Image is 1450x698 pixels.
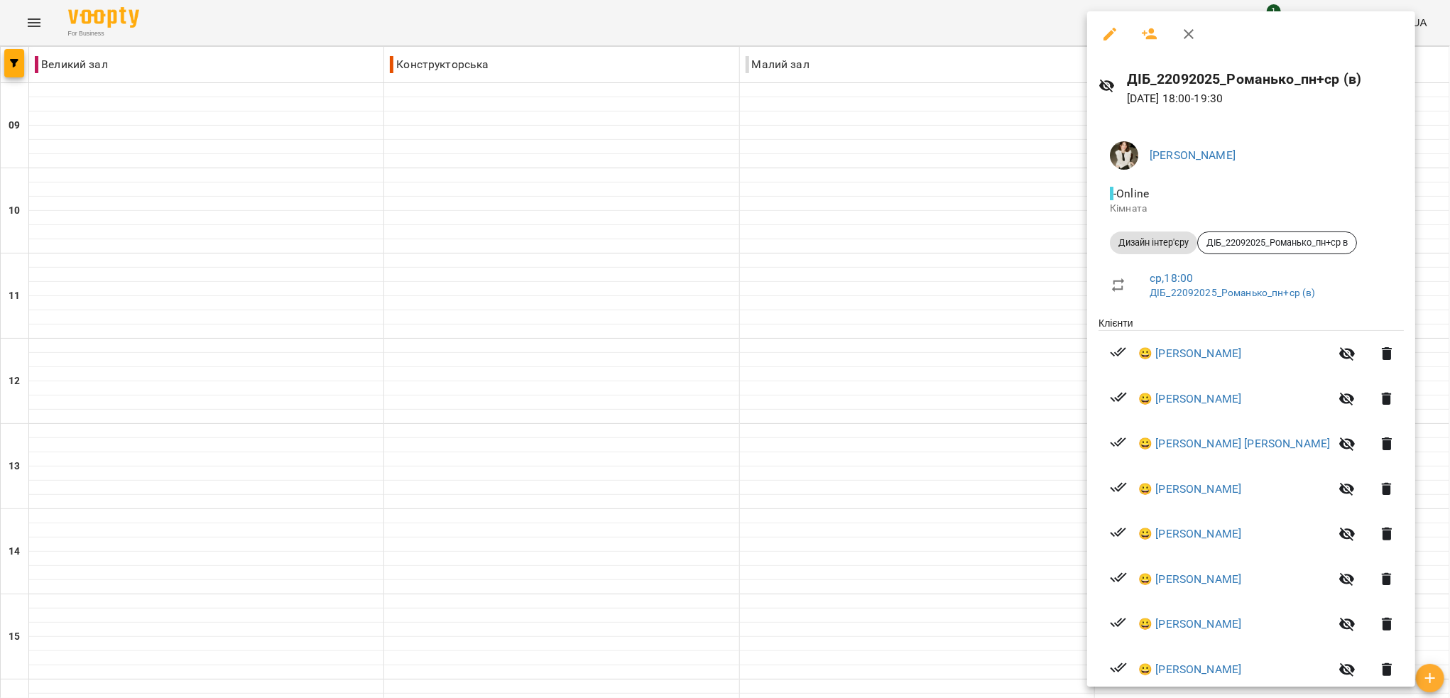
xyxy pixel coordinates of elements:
[1138,435,1330,452] a: 😀 [PERSON_NAME] [PERSON_NAME]
[1110,479,1127,496] svg: Візит сплачено
[1150,148,1236,162] a: [PERSON_NAME]
[1138,391,1241,408] a: 😀 [PERSON_NAME]
[1127,68,1404,90] h6: ДІБ_22092025_Романько_пн+ср (в)
[1138,525,1241,542] a: 😀 [PERSON_NAME]
[1197,231,1357,254] div: ДІБ_22092025_Романько_пн+ср в
[1150,287,1316,298] a: ДІБ_22092025_Романько_пн+ср (в)
[1110,434,1127,451] svg: Візит сплачено
[1110,614,1127,631] svg: Візит сплачено
[1198,236,1356,249] span: ДІБ_22092025_Романько_пн+ср в
[1138,571,1241,588] a: 😀 [PERSON_NAME]
[1110,187,1152,200] span: - Online
[1138,481,1241,498] a: 😀 [PERSON_NAME]
[1110,569,1127,586] svg: Візит сплачено
[1138,616,1241,633] a: 😀 [PERSON_NAME]
[1138,345,1241,362] a: 😀 [PERSON_NAME]
[1110,524,1127,541] svg: Візит сплачено
[1110,202,1392,216] p: Кімната
[1110,236,1197,249] span: Дизайн інтер'єру
[1138,661,1241,678] a: 😀 [PERSON_NAME]
[1127,90,1404,107] p: [DATE] 18:00 - 19:30
[1110,344,1127,361] svg: Візит сплачено
[1110,388,1127,405] svg: Візит сплачено
[1110,659,1127,676] svg: Візит сплачено
[1150,271,1193,285] a: ср , 18:00
[1110,141,1138,170] img: 434abe46d1b8a26a70c401c383c16f78.jpeg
